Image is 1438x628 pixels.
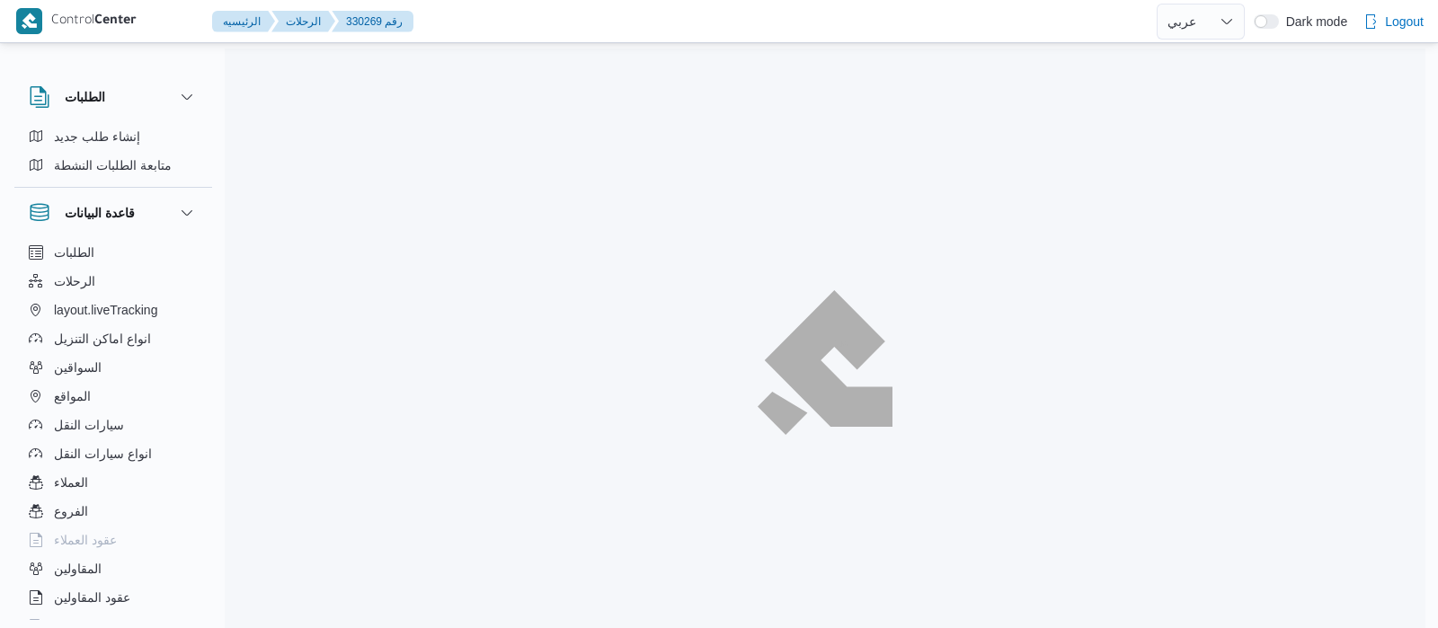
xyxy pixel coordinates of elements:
span: الفروع [54,500,88,522]
button: الطلبات [29,86,198,108]
button: layout.liveTracking [22,296,205,324]
button: الرئيسيه [212,11,275,32]
h3: قاعدة البيانات [65,202,135,224]
span: انواع اماكن التنزيل [54,328,151,349]
span: المواقع [54,385,91,407]
span: سيارات النقل [54,414,124,436]
button: Logout [1356,4,1431,40]
span: العملاء [54,472,88,493]
button: الطلبات [22,238,205,267]
img: X8yXhbKr1z7QwAAAABJRU5ErkJggg== [16,8,42,34]
button: الفروع [22,497,205,526]
b: Center [94,14,137,29]
button: الرحلات [271,11,335,32]
span: متابعة الطلبات النشطة [54,155,172,176]
div: الطلبات [14,122,212,187]
span: عقود العملاء [54,529,117,551]
span: عقود المقاولين [54,587,130,608]
span: الرحلات [54,270,95,292]
button: إنشاء طلب جديد [22,122,205,151]
button: المواقع [22,382,205,411]
button: 330269 رقم [332,11,413,32]
button: عقود المقاولين [22,583,205,612]
button: انواع سيارات النقل [22,439,205,468]
span: الطلبات [54,242,94,263]
span: السواقين [54,357,102,378]
img: ILLA Logo [768,301,883,423]
div: قاعدة البيانات [14,238,212,627]
button: متابعة الطلبات النشطة [22,151,205,180]
span: layout.liveTracking [54,299,157,321]
button: قاعدة البيانات [29,202,198,224]
span: انواع سيارات النقل [54,443,152,464]
span: إنشاء طلب جديد [54,126,140,147]
button: العملاء [22,468,205,497]
h3: الطلبات [65,86,105,108]
button: السواقين [22,353,205,382]
button: انواع اماكن التنزيل [22,324,205,353]
button: الرحلات [22,267,205,296]
button: سيارات النقل [22,411,205,439]
button: عقود العملاء [22,526,205,554]
span: Logout [1385,11,1424,32]
button: المقاولين [22,554,205,583]
span: Dark mode [1279,14,1347,29]
span: المقاولين [54,558,102,579]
